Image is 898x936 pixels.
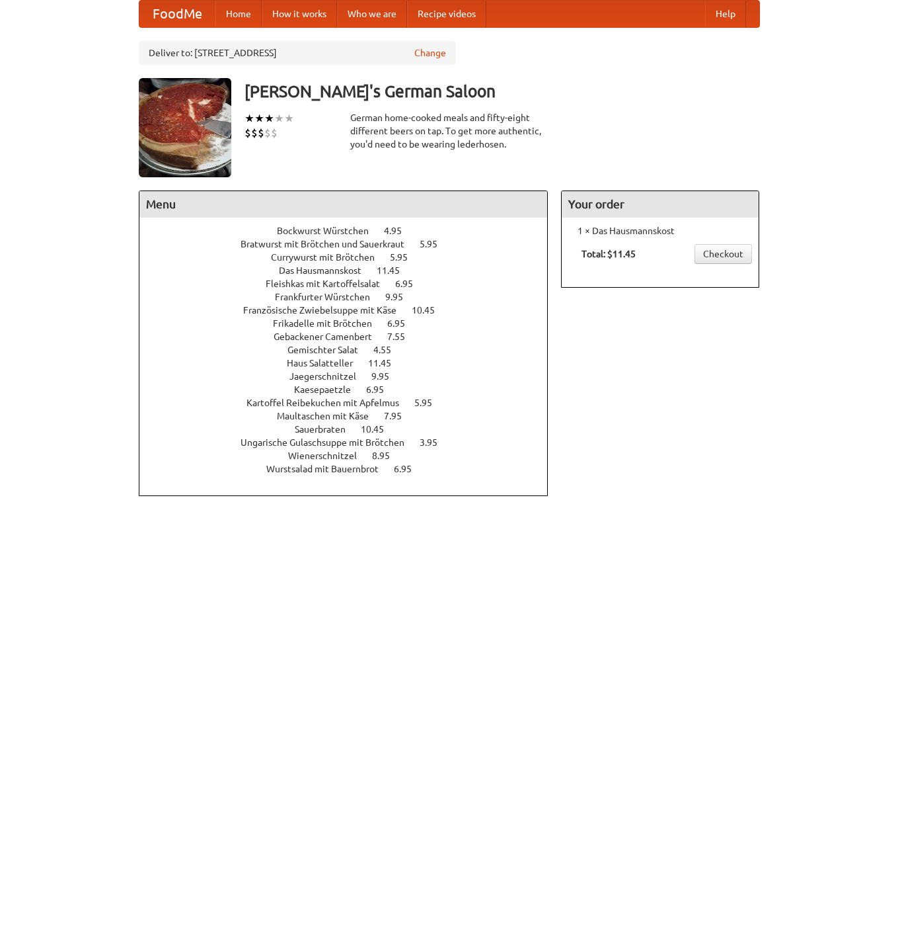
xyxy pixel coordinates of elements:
span: Gebackener Camenbert [274,331,385,342]
span: Wienerschnitzel [288,450,370,461]
span: 9.95 [371,371,402,382]
li: ★ [284,111,294,126]
a: Kaesepaetzle 6.95 [294,384,408,395]
li: ★ [244,111,254,126]
a: Frankfurter Würstchen 9.95 [275,292,428,302]
span: 5.95 [414,398,445,408]
a: Currywurst mit Brötchen 5.95 [271,252,432,263]
a: How it works [262,1,337,27]
a: Das Hausmannskost 11.45 [279,265,424,276]
span: Sauerbraten [295,424,359,435]
span: 3.95 [420,437,451,448]
h4: Menu [139,191,548,218]
span: 8.95 [372,450,403,461]
span: 6.95 [387,318,418,329]
span: Fleishkas mit Kartoffelsalat [266,278,393,289]
span: 4.95 [384,226,415,236]
a: Sauerbraten 10.45 [295,424,408,435]
a: Gebackener Camenbert 7.55 [274,331,430,342]
a: Help [705,1,746,27]
li: $ [244,126,251,140]
span: Wurstsalad mit Bauernbrot [266,464,392,474]
span: 4.55 [373,345,404,355]
li: $ [258,126,264,140]
a: Home [215,1,262,27]
span: Französische Zwiebelsuppe mit Käse [243,305,410,316]
span: 7.95 [384,411,415,421]
li: $ [251,126,258,140]
span: 6.95 [394,464,425,474]
a: Bockwurst Würstchen 4.95 [277,226,426,236]
span: Kaesepaetzle [294,384,364,395]
li: ★ [254,111,264,126]
span: 11.45 [377,265,413,276]
h4: Your order [562,191,759,218]
span: Frankfurter Würstchen [275,292,383,302]
span: Bratwurst mit Brötchen und Sauerkraut [241,239,418,249]
a: Maultaschen mit Käse 7.95 [277,411,426,421]
li: $ [264,126,271,140]
span: 6.95 [395,278,426,289]
span: 10.45 [361,424,397,435]
li: $ [271,126,278,140]
a: Ungarische Gulaschsuppe mit Brötchen 3.95 [241,437,462,448]
span: Maultaschen mit Käse [277,411,382,421]
div: Deliver to: [STREET_ADDRESS] [139,41,456,65]
span: Haus Salatteller [287,358,366,368]
span: 11.45 [368,358,404,368]
a: FoodMe [139,1,215,27]
a: Who we are [337,1,407,27]
span: 9.95 [385,292,416,302]
a: Jaegerschnitzel 9.95 [289,371,414,382]
a: Gemischter Salat 4.55 [287,345,416,355]
a: Französische Zwiebelsuppe mit Käse 10.45 [243,305,459,316]
li: ★ [274,111,284,126]
span: Bockwurst Würstchen [277,226,382,236]
a: Wienerschnitzel 8.95 [288,450,414,461]
span: 7.55 [387,331,418,342]
a: Frikadelle mit Brötchen 6.95 [273,318,430,329]
img: angular.jpg [139,78,231,177]
span: 5.95 [390,252,421,263]
a: Checkout [694,244,752,264]
b: Total: $11.45 [581,249,636,259]
a: Haus Salatteller 11.45 [287,358,416,368]
div: German home-cooked meals and fifty-eight different beers on tap. To get more authentic, you'd nee... [350,111,548,151]
li: 1 × Das Hausmannskost [568,224,752,237]
span: Ungarische Gulaschsuppe mit Brötchen [241,437,418,448]
span: Kartoffel Reibekuchen mit Apfelmus [246,398,412,408]
a: Recipe videos [407,1,486,27]
a: Fleishkas mit Kartoffelsalat 6.95 [266,278,437,289]
span: 10.45 [412,305,448,316]
span: Das Hausmannskost [279,265,375,276]
span: Currywurst mit Brötchen [271,252,388,263]
a: Wurstsalad mit Bauernbrot 6.95 [266,464,436,474]
a: Change [414,46,446,60]
span: 5.95 [420,239,451,249]
li: ★ [264,111,274,126]
a: Bratwurst mit Brötchen und Sauerkraut 5.95 [241,239,462,249]
h3: [PERSON_NAME]'s German Saloon [244,78,760,105]
a: Kartoffel Reibekuchen mit Apfelmus 5.95 [246,398,457,408]
span: Jaegerschnitzel [289,371,369,382]
span: Gemischter Salat [287,345,371,355]
span: Frikadelle mit Brötchen [273,318,385,329]
span: 6.95 [366,384,397,395]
